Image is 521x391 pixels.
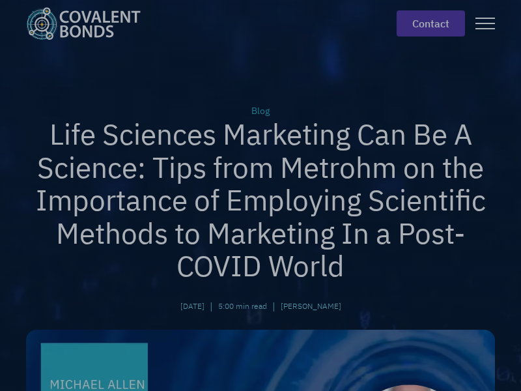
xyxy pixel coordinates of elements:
h1: Life Sciences Marketing Can Be A Science: Tips from Metrohm on the Importance of Employing Scient... [26,118,495,283]
div: Blog [26,104,495,118]
div: [PERSON_NAME] [281,300,341,312]
a: contact [397,10,465,36]
div: [DATE] [180,300,204,312]
img: Covalent Bonds White / Teal Logo [26,7,141,40]
a: home [26,7,151,40]
div: | [272,298,275,314]
div: | [210,298,213,314]
div: 5:00 min read [218,300,267,312]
